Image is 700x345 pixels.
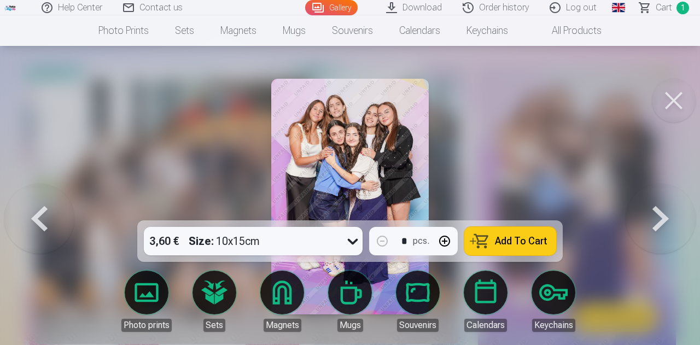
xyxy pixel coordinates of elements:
a: Souvenirs [319,15,386,46]
div: Calendars [464,319,507,332]
a: Keychains [523,271,584,332]
span: Сart [656,1,672,14]
a: Souvenirs [387,271,448,332]
a: Mugs [319,271,381,332]
div: 10x15cm [189,227,260,255]
div: Souvenirs [397,319,439,332]
a: Calendars [386,15,453,46]
div: 3,60 € [144,227,184,255]
div: Keychains [532,319,575,332]
span: 1 [676,2,689,14]
div: pcs. [413,235,429,248]
a: Photo prints [116,271,177,332]
a: Magnets [252,271,313,332]
strong: Size : [189,233,214,249]
a: All products [521,15,615,46]
div: Photo prints [121,319,172,332]
div: Mugs [337,319,363,332]
div: Magnets [264,319,301,332]
a: Photo prints [85,15,162,46]
a: Sets [184,271,245,332]
div: Sets [203,319,225,332]
a: Mugs [270,15,319,46]
button: Add To Cart [464,227,556,255]
a: Keychains [453,15,521,46]
a: Sets [162,15,207,46]
a: Calendars [455,271,516,332]
span: Add To Cart [495,236,547,246]
img: /fa1 [4,4,16,11]
a: Magnets [207,15,270,46]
